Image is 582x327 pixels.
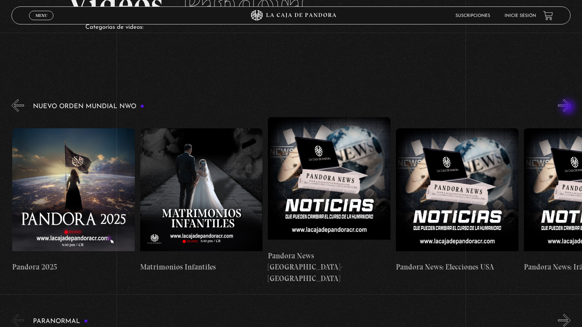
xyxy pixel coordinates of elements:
[268,250,391,284] h4: Pandora News [GEOGRAPHIC_DATA]-[GEOGRAPHIC_DATA]
[455,14,490,18] a: Suscripciones
[36,13,47,18] span: Menu
[396,117,519,284] a: Pandora News: Elecciones USA
[33,19,50,24] span: Cerrar
[85,22,515,33] p: Categorías de videos:
[12,261,135,273] h4: Pandora 2025
[543,11,553,20] a: View your shopping cart
[268,117,391,284] a: Pandora News [GEOGRAPHIC_DATA]-[GEOGRAPHIC_DATA]
[140,261,263,273] h4: Matrimonios Infantiles
[505,14,536,18] a: Inicie sesión
[11,314,24,327] button: Previous
[558,99,571,112] button: Next
[558,314,571,327] button: Next
[11,99,24,112] button: Previous
[140,117,263,284] a: Matrimonios Infantiles
[12,117,135,284] a: Pandora 2025
[33,318,88,325] h3: Paranormal
[396,261,519,273] h4: Pandora News: Elecciones USA
[33,103,144,110] h3: Nuevo Orden Mundial NWO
